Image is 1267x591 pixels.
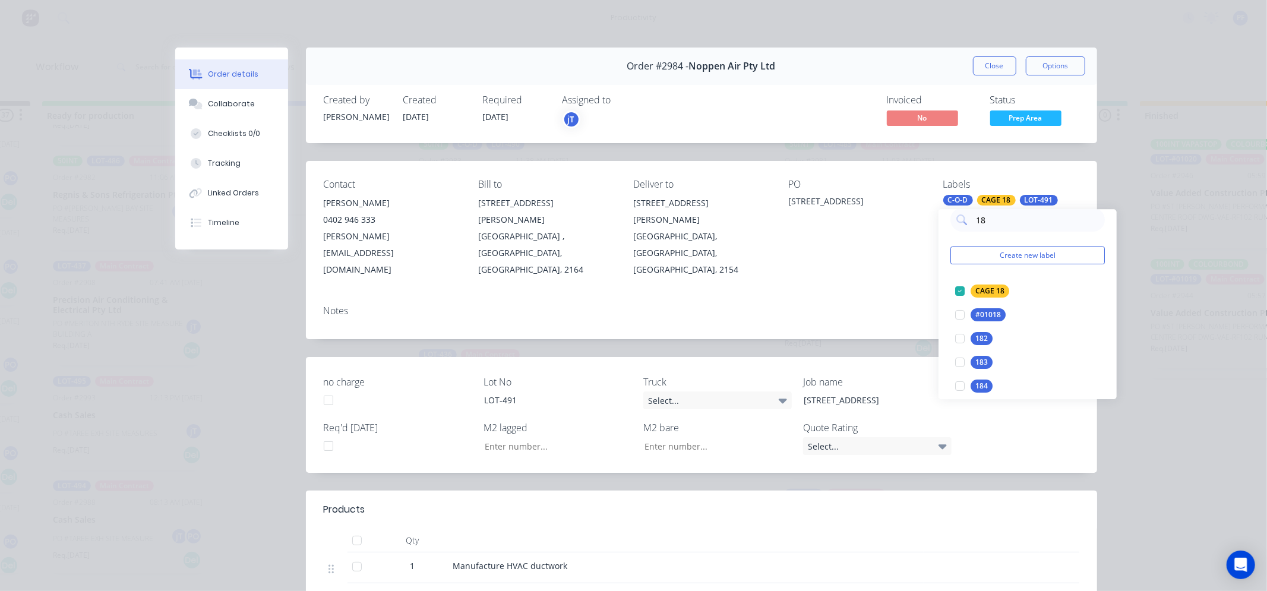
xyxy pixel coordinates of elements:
[643,391,792,409] div: Select...
[990,110,1061,125] span: Prep Area
[943,179,1079,190] div: Labels
[324,228,460,278] div: [PERSON_NAME][EMAIL_ADDRESS][DOMAIN_NAME]
[689,61,776,72] span: Noppen Air Pty Ltd
[950,246,1105,264] button: Create new label
[627,61,689,72] span: Order #2984 -
[483,94,548,106] div: Required
[324,94,389,106] div: Created by
[403,111,429,122] span: [DATE]
[324,502,365,517] div: Products
[633,195,769,228] div: [STREET_ADDRESS][PERSON_NAME]
[795,391,943,409] div: [STREET_ADDRESS]
[208,128,260,139] div: Checklists 0/0
[175,148,288,178] button: Tracking
[324,110,389,123] div: [PERSON_NAME]
[175,119,288,148] button: Checklists 0/0
[971,285,1009,298] div: CAGE 18
[453,560,568,571] span: Manufacture HVAC ductwork
[803,421,952,435] label: Quote Rating
[788,179,924,190] div: PO
[950,330,997,347] button: 182
[975,208,1099,232] input: Search labels
[887,94,976,106] div: Invoiced
[478,195,614,228] div: [STREET_ADDRESS][PERSON_NAME]
[175,89,288,119] button: Collaborate
[208,217,239,228] div: Timeline
[175,59,288,89] button: Order details
[788,195,924,211] div: [STREET_ADDRESS]
[634,437,791,455] input: Enter number...
[563,94,681,106] div: Assigned to
[643,375,792,389] label: Truck
[208,99,255,109] div: Collaborate
[410,560,415,572] span: 1
[887,110,958,125] span: No
[324,195,460,211] div: [PERSON_NAME]
[943,195,973,206] div: C-O-D
[484,421,632,435] label: M2 lagged
[324,195,460,278] div: [PERSON_NAME]0402 946 333[PERSON_NAME][EMAIL_ADDRESS][DOMAIN_NAME]
[977,195,1016,206] div: CAGE 18
[633,179,769,190] div: Deliver to
[971,332,993,345] div: 182
[950,378,997,394] button: 184
[324,179,460,190] div: Contact
[324,211,460,228] div: 0402 946 333
[803,437,952,455] div: Select...
[950,306,1010,323] button: #01018
[475,391,623,409] div: LOT-491
[324,421,472,435] label: Req'd [DATE]
[475,437,631,455] input: Enter number...
[633,228,769,278] div: [GEOGRAPHIC_DATA], [GEOGRAPHIC_DATA], [GEOGRAPHIC_DATA], 2154
[1020,195,1058,206] div: LOT-491
[175,208,288,238] button: Timeline
[208,188,259,198] div: Linked Orders
[483,111,509,122] span: [DATE]
[803,375,952,389] label: Job name
[208,158,241,169] div: Tracking
[478,179,614,190] div: Bill to
[1026,56,1085,75] button: Options
[971,308,1006,321] div: #01018
[633,195,769,278] div: [STREET_ADDRESS][PERSON_NAME][GEOGRAPHIC_DATA], [GEOGRAPHIC_DATA], [GEOGRAPHIC_DATA], 2154
[990,94,1079,106] div: Status
[175,178,288,208] button: Linked Orders
[950,283,1014,299] button: CAGE 18
[324,375,472,389] label: no charge
[971,380,993,393] div: 184
[950,354,997,371] button: 183
[643,421,792,435] label: M2 bare
[208,69,258,80] div: Order details
[563,110,580,128] button: jT
[484,375,632,389] label: Lot No
[478,228,614,278] div: [GEOGRAPHIC_DATA] , [GEOGRAPHIC_DATA], [GEOGRAPHIC_DATA], 2164
[478,195,614,278] div: [STREET_ADDRESS][PERSON_NAME][GEOGRAPHIC_DATA] , [GEOGRAPHIC_DATA], [GEOGRAPHIC_DATA], 2164
[377,529,448,552] div: Qty
[973,56,1016,75] button: Close
[990,110,1061,128] button: Prep Area
[403,94,469,106] div: Created
[324,305,1079,317] div: Notes
[971,356,993,369] div: 183
[1227,551,1255,579] div: Open Intercom Messenger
